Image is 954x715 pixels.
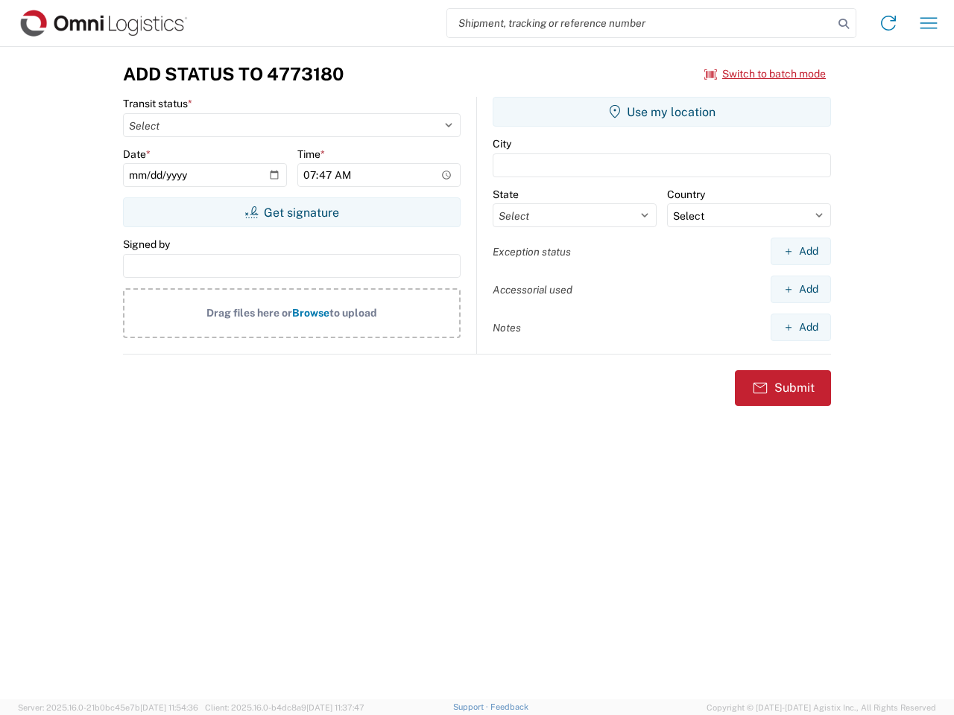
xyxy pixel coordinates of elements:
[123,97,192,110] label: Transit status
[292,307,329,319] span: Browse
[447,9,833,37] input: Shipment, tracking or reference number
[490,702,528,711] a: Feedback
[667,188,705,201] label: Country
[297,147,325,161] label: Time
[206,307,292,319] span: Drag files here or
[493,321,521,334] label: Notes
[735,370,831,406] button: Submit
[493,188,519,201] label: State
[205,703,364,712] span: Client: 2025.16.0-b4dc8a9
[493,97,831,127] button: Use my location
[493,245,571,258] label: Exception status
[123,238,170,251] label: Signed by
[329,307,377,319] span: to upload
[306,703,364,712] span: [DATE] 11:37:47
[771,276,831,303] button: Add
[493,283,572,296] label: Accessorial used
[771,314,831,341] button: Add
[123,147,151,161] label: Date
[140,703,198,712] span: [DATE] 11:54:36
[771,238,831,265] button: Add
[18,703,198,712] span: Server: 2025.16.0-21b0bc45e7b
[453,702,490,711] a: Support
[123,197,461,227] button: Get signature
[493,137,511,150] label: City
[707,701,936,714] span: Copyright © [DATE]-[DATE] Agistix Inc., All Rights Reserved
[704,62,826,86] button: Switch to batch mode
[123,63,344,85] h3: Add Status to 4773180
